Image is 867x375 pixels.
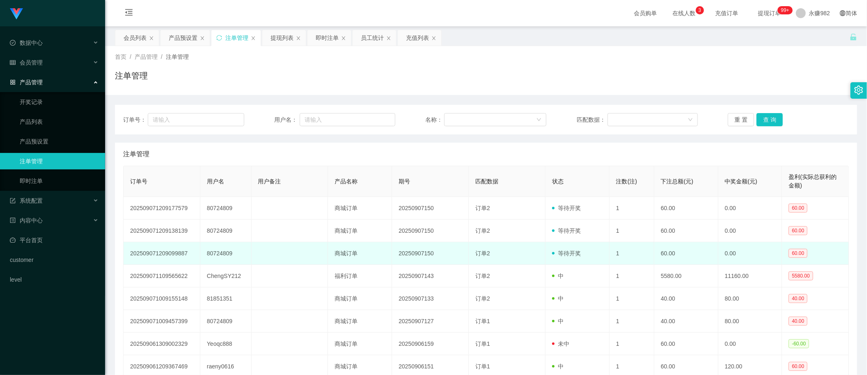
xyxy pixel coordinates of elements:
[392,242,469,265] td: 20250907150
[169,30,197,46] div: 产品预设置
[251,36,256,41] i: 图标: close
[789,174,837,189] span: 盈利(实际总获利的金额)
[552,273,564,279] span: 中
[789,271,813,280] span: 5580.00
[854,86,863,95] i: 图标: setting
[688,117,693,123] i: 图标: down
[711,10,743,16] span: 充值订单
[10,232,99,248] a: 图标: dashboard平台首页
[552,318,564,324] span: 中
[654,287,718,310] td: 40.00
[200,265,252,287] td: ChengSY212
[610,310,654,333] td: 1
[10,8,23,20] img: logo.9652507e.png
[200,220,252,242] td: 80724809
[200,287,252,310] td: 81851351
[696,6,704,14] sup: 3
[124,197,200,220] td: 202509071209177579
[392,197,469,220] td: 20250907150
[610,265,654,287] td: 1
[225,30,248,46] div: 注单管理
[757,113,783,126] button: 查 询
[718,265,782,287] td: 11160.00
[328,287,392,310] td: 商城订单
[20,153,99,169] a: 注单管理
[124,287,200,310] td: 202509071009155148
[552,340,569,347] span: 未中
[361,30,384,46] div: 员工统计
[392,310,469,333] td: 20250907127
[10,39,43,46] span: 数据中心
[341,36,346,41] i: 图标: close
[10,79,43,86] span: 产品管理
[148,113,244,126] input: 请输入
[392,220,469,242] td: 20250907150
[10,217,43,224] span: 内容中心
[161,53,163,60] span: /
[10,252,99,268] a: customer
[20,133,99,150] a: 产品预设置
[124,30,147,46] div: 会员列表
[552,295,564,302] span: 中
[274,116,300,124] span: 用户名：
[718,287,782,310] td: 80.00
[789,249,807,258] span: 60.00
[328,310,392,333] td: 商城订单
[20,94,99,110] a: 开奖记录
[10,60,16,65] i: 图标: table
[718,333,782,355] td: 0.00
[537,117,541,123] i: 图标: down
[216,35,222,41] i: 图标: sync
[475,178,498,185] span: 匹配数据
[789,226,807,235] span: 60.00
[10,271,99,288] a: level
[616,178,637,185] span: 注数(注)
[10,79,16,85] i: 图标: appstore-o
[552,178,564,185] span: 状态
[296,36,301,41] i: 图标: close
[10,40,16,46] i: 图标: check-circle-o
[386,36,391,41] i: 图标: close
[135,53,158,60] span: 产品管理
[123,149,149,159] span: 注单管理
[475,340,490,347] span: 订单1
[552,250,581,257] span: 等待开奖
[10,218,16,223] i: 图标: profile
[840,10,846,16] i: 图标: global
[200,310,252,333] td: 80724809
[718,310,782,333] td: 80.00
[20,113,99,130] a: 产品列表
[406,30,429,46] div: 充值列表
[124,333,200,355] td: 202509061309002329
[200,36,205,41] i: 图标: close
[328,242,392,265] td: 商城订单
[335,178,358,185] span: 产品名称
[10,198,16,204] i: 图标: form
[123,116,148,124] span: 订单号：
[475,295,490,302] span: 订单2
[328,197,392,220] td: 商城订单
[124,220,200,242] td: 202509071209138139
[669,10,700,16] span: 在线人数
[124,242,200,265] td: 202509071209099887
[789,317,807,326] span: 40.00
[130,178,147,185] span: 订单号
[577,116,608,124] span: 匹配数据：
[552,227,581,234] span: 等待开奖
[392,333,469,355] td: 20250906159
[654,242,718,265] td: 60.00
[654,220,718,242] td: 60.00
[610,220,654,242] td: 1
[789,362,807,371] span: 60.00
[271,30,294,46] div: 提现列表
[610,287,654,310] td: 1
[610,197,654,220] td: 1
[789,339,809,348] span: -60.00
[654,333,718,355] td: 60.00
[654,197,718,220] td: 60.00
[300,113,395,126] input: 请输入
[654,310,718,333] td: 40.00
[698,6,701,14] p: 3
[718,197,782,220] td: 0.00
[316,30,339,46] div: 即时注单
